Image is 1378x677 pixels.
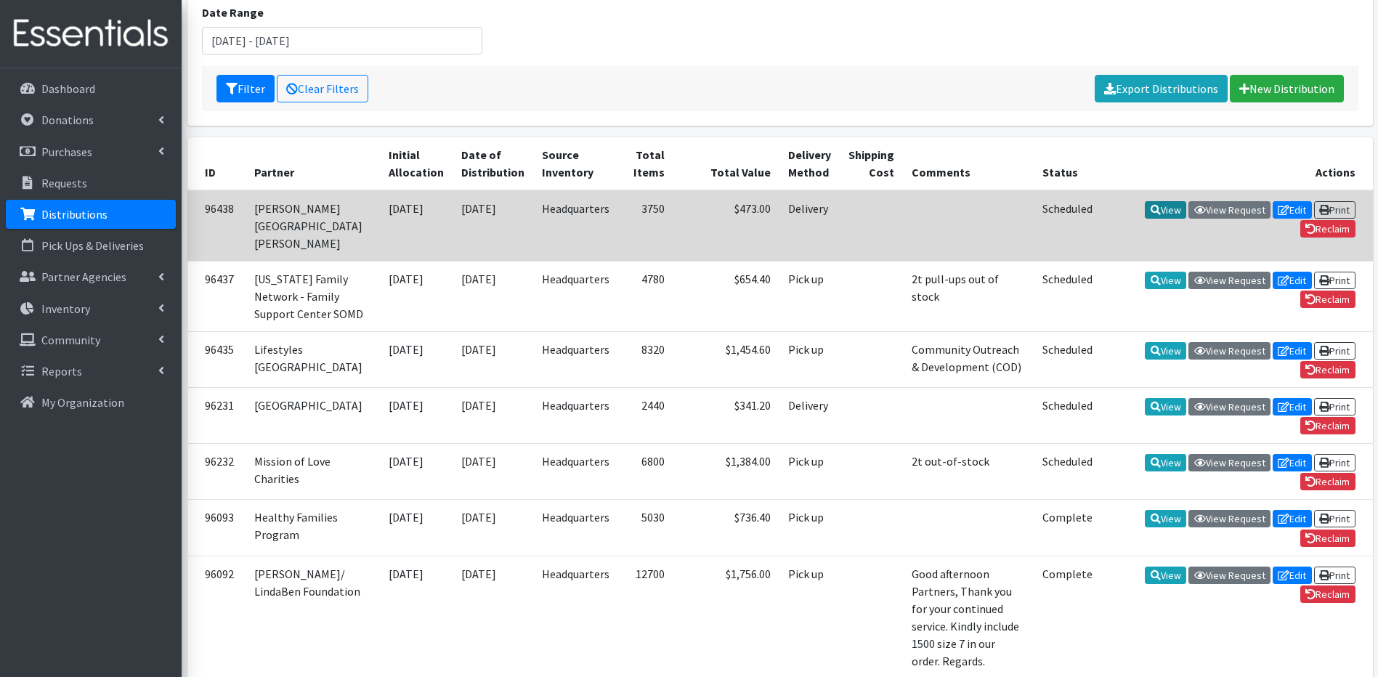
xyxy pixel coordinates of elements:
td: 8320 [618,331,673,387]
a: Pick Ups & Deliveries [6,231,176,260]
td: Pick up [779,444,840,500]
a: Donations [6,105,176,134]
th: Date of Distribution [453,137,533,190]
a: Edit [1273,510,1312,527]
td: Community Outreach & Development (COD) [903,331,1034,387]
td: Delivery [779,387,840,443]
td: [US_STATE] Family Network - Family Support Center SOMD [246,261,380,331]
td: Scheduled [1034,331,1101,387]
a: View Request [1188,510,1270,527]
a: Print [1314,272,1355,289]
td: $736.40 [673,500,779,556]
td: Lifestyles [GEOGRAPHIC_DATA] [246,331,380,387]
a: Distributions [6,200,176,229]
a: Reclaim [1300,417,1355,434]
a: Edit [1273,272,1312,289]
td: Headquarters [533,387,618,443]
label: Date Range [202,4,264,21]
p: Reports [41,364,82,378]
td: [DATE] [453,331,533,387]
td: 96093 [187,500,246,556]
td: 96231 [187,387,246,443]
a: Print [1314,201,1355,219]
p: Distributions [41,207,108,222]
a: View Request [1188,398,1270,415]
td: [DATE] [453,190,533,262]
a: Export Distributions [1095,75,1228,102]
th: Total Items [618,137,673,190]
td: 6800 [618,444,673,500]
a: Reclaim [1300,361,1355,378]
p: Donations [41,113,94,127]
p: Partner Agencies [41,269,126,284]
a: Purchases [6,137,176,166]
a: Reclaim [1300,530,1355,547]
td: $654.40 [673,261,779,331]
td: Mission of Love Charities [246,444,380,500]
td: [DATE] [453,261,533,331]
td: Delivery [779,190,840,262]
a: Print [1314,398,1355,415]
td: Pick up [779,331,840,387]
a: Reports [6,357,176,386]
td: 3750 [618,190,673,262]
a: Clear Filters [277,75,368,102]
a: Community [6,325,176,354]
a: Print [1314,454,1355,471]
td: $1,384.00 [673,444,779,500]
a: Inventory [6,294,176,323]
td: $341.20 [673,387,779,443]
p: Pick Ups & Deliveries [41,238,144,253]
td: [PERSON_NAME][GEOGRAPHIC_DATA] [PERSON_NAME] [246,190,380,262]
a: View [1145,398,1186,415]
td: [DATE] [380,500,453,556]
img: HumanEssentials [6,9,176,58]
p: Community [41,333,100,347]
th: ID [187,137,246,190]
td: Healthy Families Program [246,500,380,556]
th: Shipping Cost [840,137,903,190]
a: View Request [1188,201,1270,219]
td: [DATE] [453,444,533,500]
a: View [1145,510,1186,527]
a: Print [1314,567,1355,584]
a: Requests [6,169,176,198]
a: Print [1314,342,1355,360]
a: View Request [1188,272,1270,289]
th: Partner [246,137,380,190]
a: View [1145,454,1186,471]
td: [DATE] [380,190,453,262]
a: Edit [1273,398,1312,415]
a: Edit [1273,454,1312,471]
a: View [1145,567,1186,584]
td: Headquarters [533,500,618,556]
p: Inventory [41,301,90,316]
p: Dashboard [41,81,95,96]
td: [DATE] [453,387,533,443]
a: View Request [1188,454,1270,471]
a: Reclaim [1300,291,1355,308]
td: [DATE] [380,387,453,443]
a: Reclaim [1300,585,1355,603]
a: Reclaim [1300,473,1355,490]
th: Status [1034,137,1101,190]
a: Dashboard [6,74,176,103]
a: Edit [1273,201,1312,219]
td: [GEOGRAPHIC_DATA] [246,387,380,443]
td: 2440 [618,387,673,443]
th: Delivery Method [779,137,840,190]
p: Requests [41,176,87,190]
a: View Request [1188,567,1270,584]
a: Edit [1273,567,1312,584]
td: 2t out-of-stock [903,444,1034,500]
th: Initial Allocation [380,137,453,190]
td: [DATE] [380,331,453,387]
td: 2t pull-ups out of stock [903,261,1034,331]
td: [DATE] [453,500,533,556]
td: [DATE] [380,261,453,331]
td: Headquarters [533,261,618,331]
td: $473.00 [673,190,779,262]
td: 5030 [618,500,673,556]
a: View [1145,342,1186,360]
td: Scheduled [1034,261,1101,331]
